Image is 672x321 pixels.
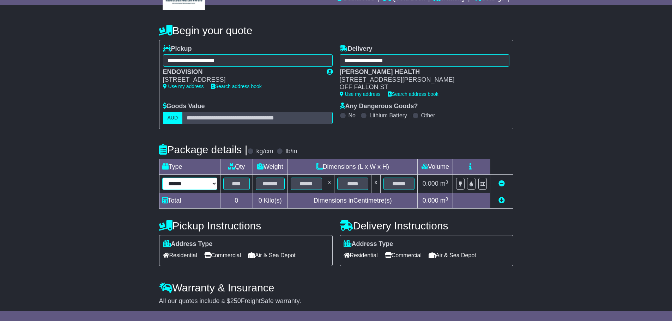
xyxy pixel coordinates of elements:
label: Address Type [344,240,393,248]
label: Address Type [163,240,213,248]
label: No [349,112,356,119]
span: Residential [344,250,378,261]
h4: Pickup Instructions [159,220,333,232]
span: Commercial [385,250,422,261]
h4: Package details | [159,144,248,155]
a: Search address book [211,84,262,89]
label: Delivery [340,45,373,53]
td: x [371,175,380,193]
label: Lithium Battery [369,112,407,119]
td: Dimensions in Centimetre(s) [288,193,418,209]
td: Total [159,193,220,209]
td: 0 [220,193,253,209]
h4: Warranty & Insurance [159,282,513,294]
div: [PERSON_NAME] HEALTH [340,68,502,76]
td: Dimensions (L x W x H) [288,159,418,175]
h4: Delivery Instructions [340,220,513,232]
a: Remove this item [498,180,505,187]
span: Air & Sea Depot [429,250,476,261]
div: OFF FALLON ST [340,84,502,91]
a: Add new item [498,197,505,204]
a: Search address book [388,91,438,97]
label: Any Dangerous Goods? [340,103,418,110]
sup: 3 [446,196,448,202]
label: AUD [163,112,183,124]
span: m [440,197,448,204]
td: Type [159,159,220,175]
span: 0.000 [423,180,438,187]
td: Qty [220,159,253,175]
span: Residential [163,250,197,261]
span: m [440,180,448,187]
a: Use my address [340,91,381,97]
td: x [325,175,334,193]
span: 250 [230,297,241,304]
span: Air & Sea Depot [248,250,296,261]
label: Goods Value [163,103,205,110]
h4: Begin your quote [159,25,513,36]
td: Volume [418,159,453,175]
span: 0.000 [423,197,438,204]
div: [STREET_ADDRESS][PERSON_NAME] [340,76,502,84]
div: ENDOVISION [163,68,320,76]
label: Pickup [163,45,192,53]
sup: 3 [446,179,448,185]
div: All our quotes include a $ FreightSafe warranty. [159,297,513,305]
label: lb/in [285,148,297,155]
td: Weight [253,159,288,175]
td: Kilo(s) [253,193,288,209]
span: 0 [259,197,262,204]
div: [STREET_ADDRESS] [163,76,320,84]
a: Use my address [163,84,204,89]
label: kg/cm [256,148,273,155]
span: Commercial [204,250,241,261]
label: Other [421,112,435,119]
